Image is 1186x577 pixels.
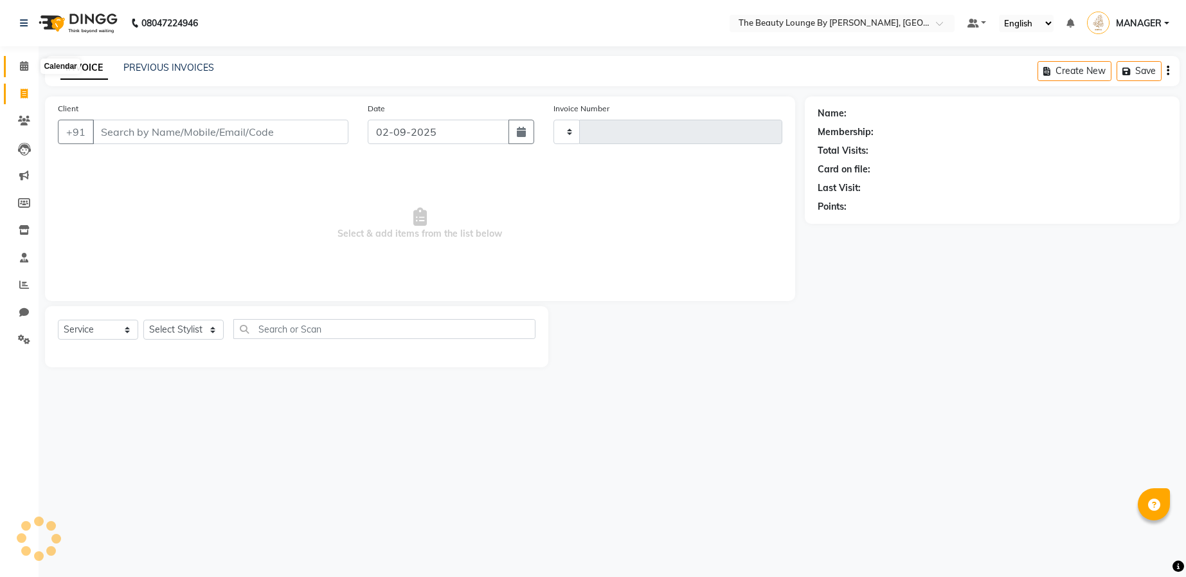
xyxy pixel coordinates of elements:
[93,120,348,144] input: Search by Name/Mobile/Email/Code
[141,5,198,41] b: 08047224946
[58,120,94,144] button: +91
[368,103,385,114] label: Date
[1038,61,1111,81] button: Create New
[1116,17,1162,30] span: MANAGER
[1087,12,1110,34] img: MANAGER
[818,125,874,139] div: Membership:
[58,103,78,114] label: Client
[1117,61,1162,81] button: Save
[818,107,847,120] div: Name:
[818,144,868,158] div: Total Visits:
[818,181,861,195] div: Last Visit:
[33,5,121,41] img: logo
[233,319,535,339] input: Search or Scan
[553,103,609,114] label: Invoice Number
[40,59,80,74] div: Calendar
[818,163,870,176] div: Card on file:
[123,62,214,73] a: PREVIOUS INVOICES
[58,160,782,288] span: Select & add items from the list below
[818,200,847,214] div: Points:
